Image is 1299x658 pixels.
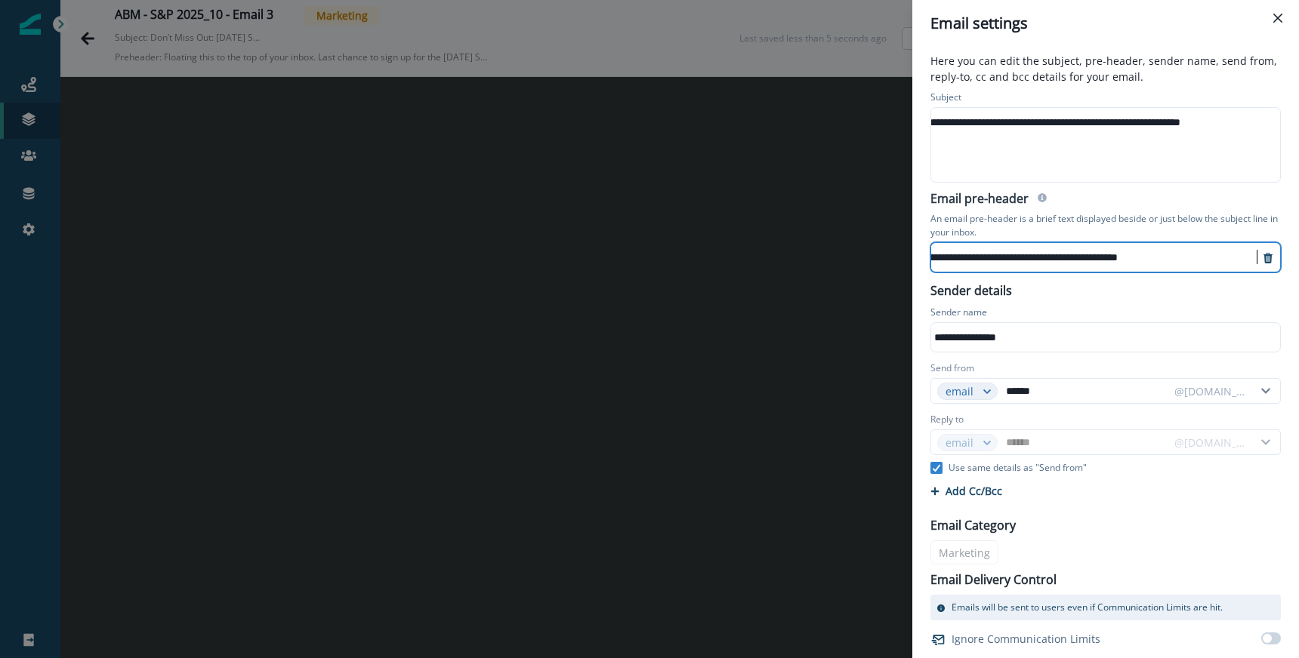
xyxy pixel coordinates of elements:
button: Close [1266,6,1290,30]
p: An email pre-header is a brief text displayed beside or just below the subject line in your inbox. [930,209,1281,242]
p: Email Category [930,516,1016,534]
p: Here you can edit the subject, pre-header, sender name, send from, reply-to, cc and bcc details f... [921,53,1290,88]
label: Send from [930,361,974,375]
div: Email settings [930,12,1281,35]
h2: Email pre-header [930,192,1029,209]
p: Ignore Communication Limits [952,631,1100,647]
label: Reply to [930,413,964,426]
div: @[DOMAIN_NAME] [1174,383,1247,399]
p: Sender details [921,278,1021,300]
p: Emails will be sent to users even if Communication Limits are hit. [952,601,1223,614]
button: Add Cc/Bcc [930,484,1002,498]
svg: remove-preheader [1262,252,1274,264]
p: Subject [930,91,961,107]
p: Email Delivery Control [930,570,1057,589]
p: Use same details as "Send from" [949,461,1087,475]
p: Sender name [930,306,987,322]
div: email [946,383,976,399]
